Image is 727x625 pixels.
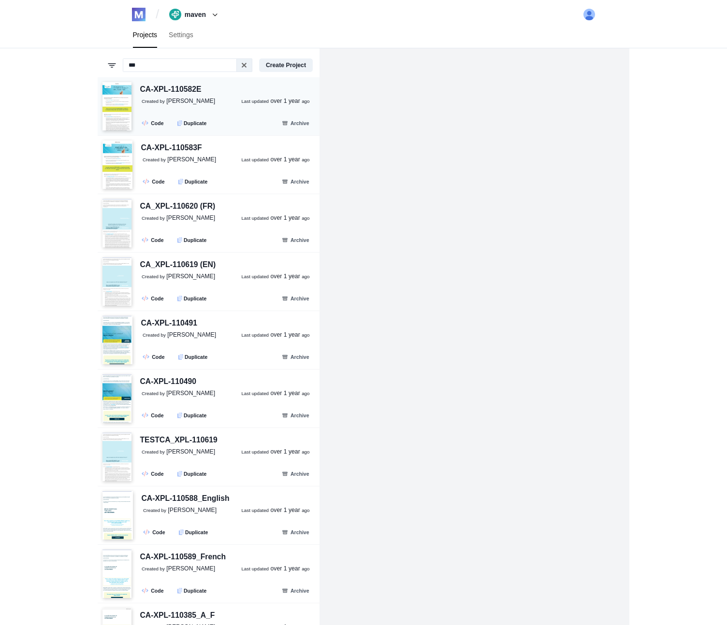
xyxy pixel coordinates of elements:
[166,214,215,221] span: [PERSON_NAME]
[302,449,309,455] small: ago
[166,98,215,104] span: [PERSON_NAME]
[138,410,169,421] a: Code
[241,332,269,338] small: Last updated
[163,22,199,48] a: Settings
[166,448,215,455] span: [PERSON_NAME]
[173,351,213,362] button: Duplicate
[138,234,169,245] a: Code
[241,214,309,223] a: Last updated over 1 year ago
[142,274,165,279] small: Created by
[173,176,213,187] button: Duplicate
[302,566,309,571] small: ago
[241,508,269,513] small: Last updated
[166,273,215,280] span: [PERSON_NAME]
[276,293,315,304] button: Archive
[241,331,309,340] a: Last updated over 1 year ago
[172,293,212,304] button: Duplicate
[138,468,169,479] a: Code
[142,566,165,571] small: Created by
[241,156,309,164] a: Last updated over 1 year ago
[166,565,215,572] span: [PERSON_NAME]
[241,274,269,279] small: Last updated
[241,97,309,106] a: Last updated over 1 year ago
[142,493,230,505] div: CA-XPL-110588_English
[140,610,215,622] div: CA-XPL-110385_A_F
[140,259,216,271] div: CA_XPL-110619 (EN)
[167,156,216,163] span: [PERSON_NAME]
[276,351,315,362] button: Archive
[276,176,315,187] button: Archive
[302,215,309,221] small: ago
[241,449,269,455] small: Last updated
[138,585,169,596] a: Code
[302,332,309,338] small: ago
[276,410,315,421] button: Archive
[139,351,170,362] a: Code
[276,234,315,245] button: Archive
[143,508,166,513] small: Created by
[259,58,313,72] button: Create Project
[138,117,169,128] a: Code
[140,551,226,563] div: CA-XPL-110589_French
[139,176,170,187] a: Code
[302,99,309,104] small: ago
[132,8,145,21] img: logo
[142,391,165,396] small: Created by
[241,391,269,396] small: Last updated
[167,331,216,338] span: [PERSON_NAME]
[172,468,212,479] button: Duplicate
[172,234,212,245] button: Duplicate
[142,449,165,455] small: Created by
[142,99,165,104] small: Created by
[156,7,159,22] span: /
[172,410,212,421] button: Duplicate
[276,468,315,479] button: Archive
[302,508,309,513] small: ago
[140,84,202,96] div: CA-XPL-110582E
[241,506,309,515] a: Last updated over 1 year ago
[168,507,217,513] span: [PERSON_NAME]
[143,157,166,162] small: Created by
[241,99,269,104] small: Last updated
[583,9,596,21] img: user avatar
[172,585,212,596] button: Duplicate
[241,566,269,571] small: Last updated
[276,117,315,128] button: Archive
[138,293,169,304] a: Code
[302,157,309,162] small: ago
[140,526,170,538] a: Code
[241,448,309,456] a: Last updated over 1 year ago
[141,317,197,329] div: CA-XPL-110491
[172,117,212,128] button: Duplicate
[140,434,218,446] div: TESTCA_XPL-110619
[142,215,165,221] small: Created by
[302,391,309,396] small: ago
[241,389,309,398] a: Last updated over 1 year ago
[241,215,269,221] small: Last updated
[166,7,224,22] button: maven
[241,272,309,281] a: Last updated over 1 year ago
[302,274,309,279] small: ago
[143,332,166,338] small: Created by
[241,157,269,162] small: Last updated
[166,390,215,397] span: [PERSON_NAME]
[141,142,202,154] div: CA-XPL-110583F
[241,565,309,573] a: Last updated over 1 year ago
[140,200,216,213] div: CA_XPL-110620 (FR)
[174,526,213,538] button: Duplicate
[127,22,163,48] a: Projects
[140,376,196,388] div: CA-XPL-110490
[276,526,315,538] button: Archive
[276,585,315,596] button: Archive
